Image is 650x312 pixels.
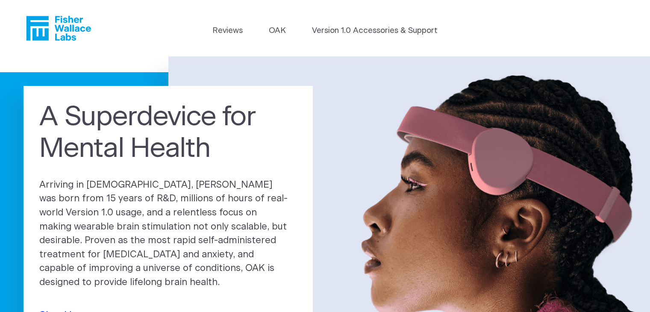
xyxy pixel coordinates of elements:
[39,178,297,290] p: Arriving in [DEMOGRAPHIC_DATA], [PERSON_NAME] was born from 15 years of R&D, millions of hours of...
[212,25,243,37] a: Reviews
[39,102,297,165] h1: A Superdevice for Mental Health
[312,25,438,37] a: Version 1.0 Accessories & Support
[269,25,286,37] a: OAK
[26,16,91,41] a: Fisher Wallace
